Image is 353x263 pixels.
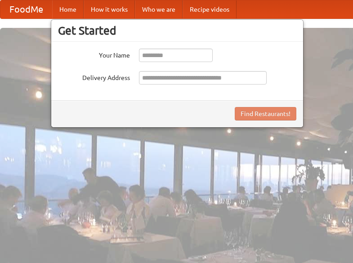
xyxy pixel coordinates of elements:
[58,24,296,37] h3: Get Started
[0,0,52,18] a: FoodMe
[52,0,84,18] a: Home
[84,0,135,18] a: How it works
[183,0,237,18] a: Recipe videos
[135,0,183,18] a: Who we are
[58,49,130,60] label: Your Name
[235,107,296,120] button: Find Restaurants!
[58,71,130,82] label: Delivery Address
